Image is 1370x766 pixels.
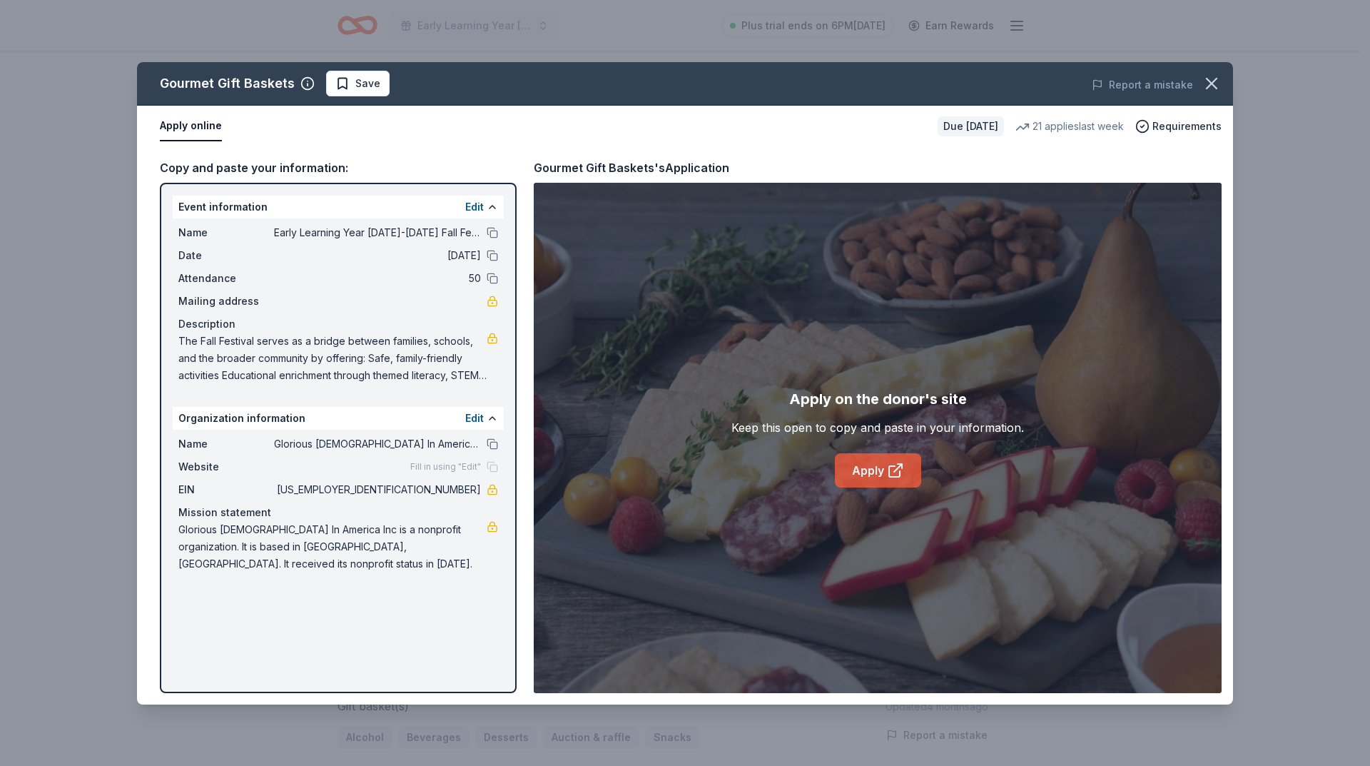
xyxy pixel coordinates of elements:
[178,333,487,384] span: The Fall Festival serves as a bridge between families, schools, and the broader community by offe...
[410,461,481,473] span: Fill in using "Edit"
[178,504,498,521] div: Mission statement
[178,521,487,573] span: Glorious [DEMOGRAPHIC_DATA] In America Inc is a nonprofit organization. It is based in [GEOGRAPHI...
[731,419,1024,436] div: Keep this open to copy and paste in your information.
[178,481,274,498] span: EIN
[178,224,274,241] span: Name
[178,458,274,475] span: Website
[274,247,481,264] span: [DATE]
[173,196,504,218] div: Event information
[326,71,390,96] button: Save
[789,388,967,410] div: Apply on the donor's site
[178,316,498,333] div: Description
[1135,118,1222,135] button: Requirements
[160,158,517,177] div: Copy and paste your information:
[160,111,222,141] button: Apply online
[178,270,274,287] span: Attendance
[835,453,921,488] a: Apply
[274,435,481,453] span: Glorious [DEMOGRAPHIC_DATA] In America Inc
[1152,118,1222,135] span: Requirements
[173,407,504,430] div: Organization information
[160,72,295,95] div: Gourmet Gift Baskets
[178,247,274,264] span: Date
[274,224,481,241] span: Early Learning Year [DATE]-[DATE] Fall Festival and Yard Sale
[938,116,1004,136] div: Due [DATE]
[1015,118,1124,135] div: 21 applies last week
[178,293,274,310] span: Mailing address
[274,270,481,287] span: 50
[465,198,484,216] button: Edit
[355,75,380,92] span: Save
[534,158,729,177] div: Gourmet Gift Baskets's Application
[1092,76,1193,94] button: Report a mistake
[465,410,484,427] button: Edit
[274,481,481,498] span: [US_EMPLOYER_IDENTIFICATION_NUMBER]
[178,435,274,453] span: Name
